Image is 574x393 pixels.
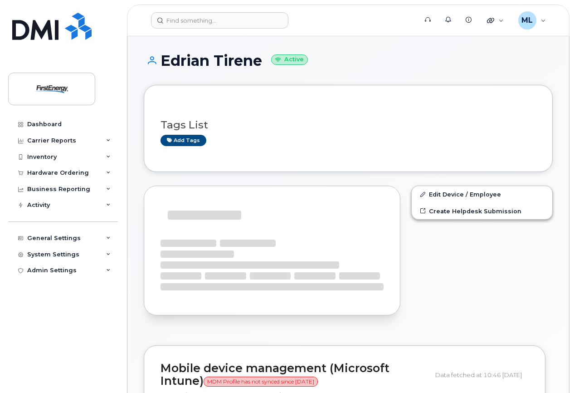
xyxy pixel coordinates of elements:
small: Active [271,54,308,65]
a: Edit Device / Employee [412,186,552,202]
h2: Mobile device management (Microsoft Intune) [161,362,428,387]
a: Create Helpdesk Submission [412,203,552,219]
span: MDM Profile has not synced since [DATE] [204,377,318,387]
a: Add tags [161,135,206,146]
h3: Tags List [161,119,536,131]
div: Data fetched at 10:46 [DATE] [435,366,529,383]
h1: Edrian Tirene [144,53,553,69]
